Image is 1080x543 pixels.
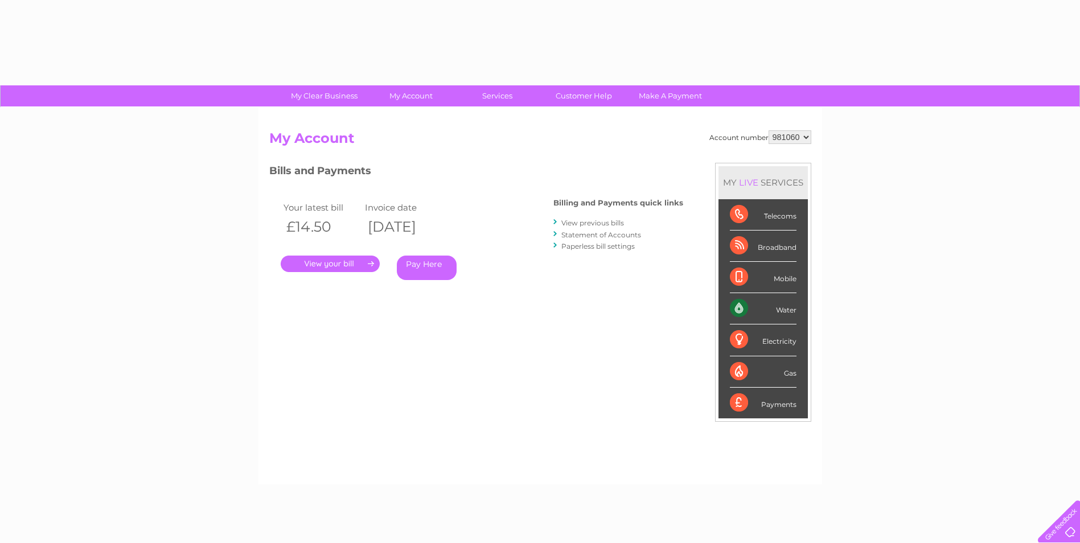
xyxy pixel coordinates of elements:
[718,166,808,199] div: MY SERVICES
[397,256,457,280] a: Pay Here
[277,85,371,106] a: My Clear Business
[281,256,380,272] a: .
[730,388,796,418] div: Payments
[730,199,796,231] div: Telecoms
[537,85,631,106] a: Customer Help
[709,130,811,144] div: Account number
[553,199,683,207] h4: Billing and Payments quick links
[362,215,444,238] th: [DATE]
[730,356,796,388] div: Gas
[281,200,363,215] td: Your latest bill
[362,200,444,215] td: Invoice date
[269,163,683,183] h3: Bills and Payments
[730,262,796,293] div: Mobile
[730,293,796,324] div: Water
[450,85,544,106] a: Services
[737,177,761,188] div: LIVE
[561,231,641,239] a: Statement of Accounts
[730,231,796,262] div: Broadband
[561,219,624,227] a: View previous bills
[269,130,811,152] h2: My Account
[561,242,635,250] a: Paperless bill settings
[364,85,458,106] a: My Account
[730,324,796,356] div: Electricity
[281,215,363,238] th: £14.50
[623,85,717,106] a: Make A Payment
